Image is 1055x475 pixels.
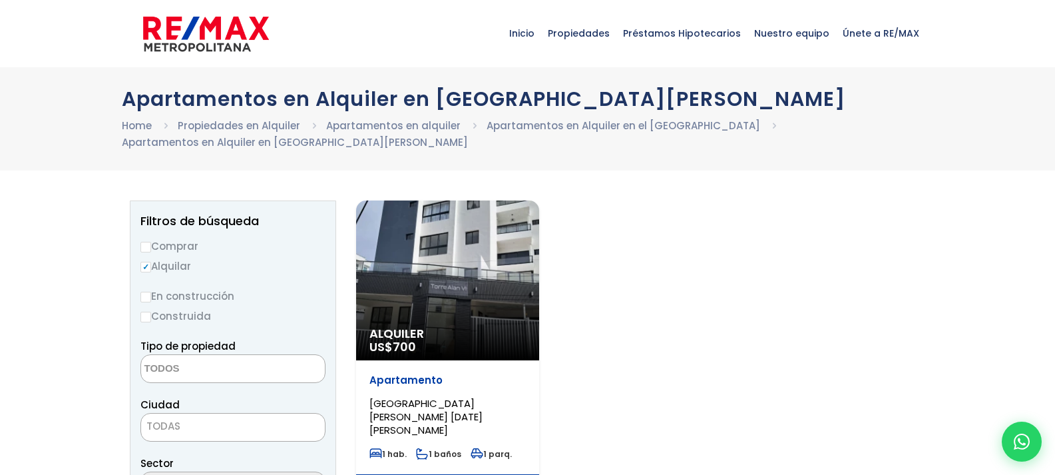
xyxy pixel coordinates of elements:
span: 1 parq. [471,448,512,460]
span: Préstamos Hipotecarios [616,13,747,53]
input: Comprar [140,242,151,252]
li: Apartamentos en Alquiler en [GEOGRAPHIC_DATA][PERSON_NAME] [122,134,468,151]
span: TODAS [140,413,325,442]
span: 1 hab. [369,448,407,460]
label: Comprar [140,238,325,254]
span: Nuestro equipo [747,13,836,53]
span: US$ [369,338,416,355]
span: Alquiler [369,327,526,340]
h1: Apartamentos en Alquiler en [GEOGRAPHIC_DATA][PERSON_NAME] [122,87,934,111]
label: En construcción [140,288,325,304]
span: [GEOGRAPHIC_DATA][PERSON_NAME] [DATE][PERSON_NAME] [369,396,483,437]
a: Home [122,119,152,133]
input: Construida [140,312,151,322]
a: Apartamentos en Alquiler en el [GEOGRAPHIC_DATA] [487,119,760,133]
label: Alquilar [140,258,325,274]
span: TODAS [141,417,325,436]
span: Sector [140,456,174,470]
input: Alquilar [140,262,151,272]
p: Apartamento [369,374,526,387]
input: En construcción [140,292,151,302]
span: Tipo de propiedad [140,339,236,353]
span: Ciudad [140,398,180,412]
span: Inicio [503,13,541,53]
label: Construida [140,308,325,324]
span: Únete a RE/MAX [836,13,926,53]
span: 1 baños [416,448,461,460]
span: Propiedades [541,13,616,53]
a: Propiedades en Alquiler [178,119,300,133]
h2: Filtros de búsqueda [140,215,325,228]
img: remax-metropolitana-logo [143,14,269,54]
a: Apartamentos en alquiler [326,119,461,133]
span: TODAS [146,419,180,433]
span: 700 [393,338,416,355]
textarea: Search [141,355,270,384]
